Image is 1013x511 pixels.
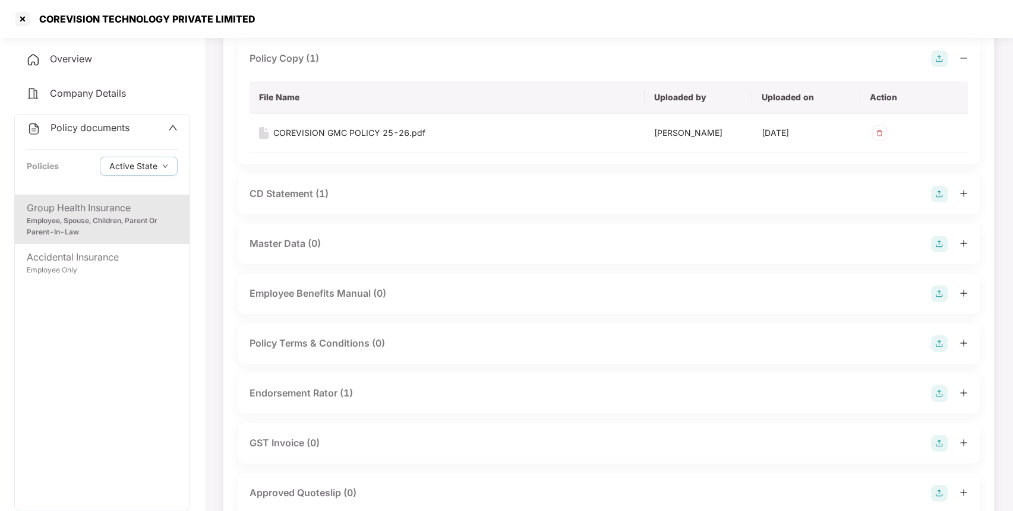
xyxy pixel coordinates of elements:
[960,189,968,198] span: plus
[250,51,319,66] div: Policy Copy (1)
[860,81,968,114] th: Action
[50,53,92,65] span: Overview
[26,87,40,101] img: svg+xml;base64,PHN2ZyB4bWxucz0iaHR0cDovL3d3dy53My5vcmcvMjAwMC9zdmciIHdpZHRoPSIyNCIgaGVpZ2h0PSIyNC...
[259,127,269,139] img: svg+xml;base64,PHN2ZyB4bWxucz0iaHR0cDovL3d3dy53My5vcmcvMjAwMC9zdmciIHdpZHRoPSIxNiIgaGVpZ2h0PSIyMC...
[109,160,157,173] span: Active State
[50,87,126,99] span: Company Details
[250,81,645,114] th: File Name
[960,439,968,447] span: plus
[250,186,329,201] div: CD Statement (1)
[51,122,130,134] span: Policy documents
[27,265,178,276] div: Employee Only
[931,435,948,452] img: svg+xml;base64,PHN2ZyB4bWxucz0iaHR0cDovL3d3dy53My5vcmcvMjAwMC9zdmciIHdpZHRoPSIyOCIgaGVpZ2h0PSIyOC...
[931,385,948,402] img: svg+xml;base64,PHN2ZyB4bWxucz0iaHR0cDovL3d3dy53My5vcmcvMjAwMC9zdmciIHdpZHRoPSIyOCIgaGVpZ2h0PSIyOC...
[168,123,178,132] span: up
[960,54,968,62] span: minus
[27,201,178,215] div: Group Health Insurance
[27,160,59,173] div: Policies
[931,186,948,202] img: svg+xml;base64,PHN2ZyB4bWxucz0iaHR0cDovL3d3dy53My5vcmcvMjAwMC9zdmciIHdpZHRoPSIyOCIgaGVpZ2h0PSIyOC...
[960,488,968,497] span: plus
[931,50,948,67] img: svg+xml;base64,PHN2ZyB4bWxucz0iaHR0cDovL3d3dy53My5vcmcvMjAwMC9zdmciIHdpZHRoPSIyOCIgaGVpZ2h0PSIyOC...
[100,157,178,176] button: Active Statedown
[250,286,386,301] div: Employee Benefits Manual (0)
[870,123,889,142] img: svg+xml;base64,PHN2ZyB4bWxucz0iaHR0cDovL3d3dy53My5vcmcvMjAwMC9zdmciIHdpZHRoPSIzMiIgaGVpZ2h0PSIzMi...
[162,163,168,170] span: down
[931,236,948,252] img: svg+xml;base64,PHN2ZyB4bWxucz0iaHR0cDovL3d3dy53My5vcmcvMjAwMC9zdmciIHdpZHRoPSIyOCIgaGVpZ2h0PSIyOC...
[931,485,948,502] img: svg+xml;base64,PHN2ZyB4bWxucz0iaHR0cDovL3d3dy53My5vcmcvMjAwMC9zdmciIHdpZHRoPSIyOCIgaGVpZ2h0PSIyOC...
[752,81,860,114] th: Uploaded on
[26,53,40,67] img: svg+xml;base64,PHN2ZyB4bWxucz0iaHR0cDovL3d3dy53My5vcmcvMjAwMC9zdmciIHdpZHRoPSIyNCIgaGVpZ2h0PSIyNC...
[645,81,752,114] th: Uploaded by
[960,339,968,347] span: plus
[250,336,385,351] div: Policy Terms & Conditions (0)
[960,289,968,297] span: plus
[250,386,353,401] div: Endorsement Rator (1)
[250,236,321,251] div: Master Data (0)
[931,285,948,302] img: svg+xml;base64,PHN2ZyB4bWxucz0iaHR0cDovL3d3dy53My5vcmcvMjAwMC9zdmciIHdpZHRoPSIyOCIgaGVpZ2h0PSIyOC...
[960,239,968,247] span: plus
[960,389,968,397] span: plus
[27,215,178,238] div: Employee, Spouse, Children, Parent Or Parent-In-Law
[762,126,850,139] div: [DATE]
[250,436,320,450] div: GST Invoice (0)
[931,335,948,352] img: svg+xml;base64,PHN2ZyB4bWxucz0iaHR0cDovL3d3dy53My5vcmcvMjAwMC9zdmciIHdpZHRoPSIyOCIgaGVpZ2h0PSIyOC...
[654,126,743,139] div: [PERSON_NAME]
[27,250,178,265] div: Accidental Insurance
[32,13,255,25] div: COREVISION TECHNOLOGY PRIVATE LIMITED
[250,485,356,500] div: Approved Quoteslip (0)
[273,126,425,139] div: COREVISION GMC POLICY 25-26.pdf
[27,122,41,136] img: svg+xml;base64,PHN2ZyB4bWxucz0iaHR0cDovL3d3dy53My5vcmcvMjAwMC9zdmciIHdpZHRoPSIyNCIgaGVpZ2h0PSIyNC...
